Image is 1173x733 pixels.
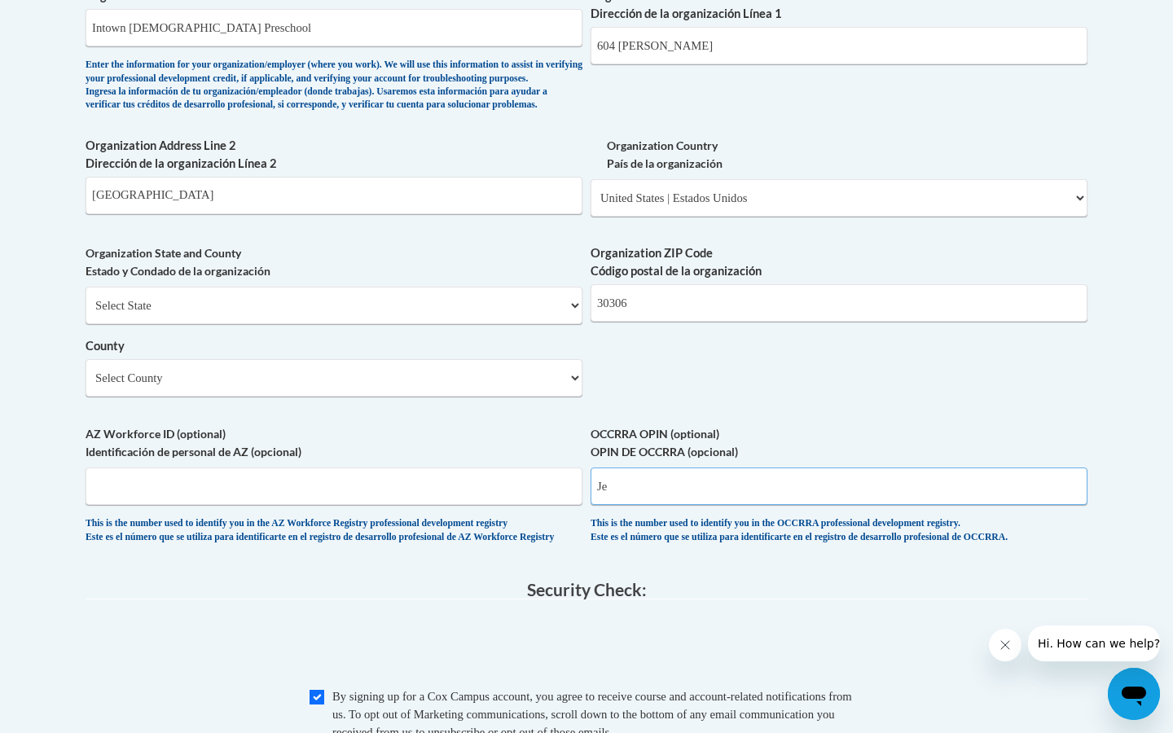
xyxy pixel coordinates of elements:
iframe: Button to launch messaging window [1108,668,1160,720]
label: Organization Address Line 2 Dirección de la organización Línea 2 [86,137,582,173]
label: Organization Country País de la organización [591,137,1087,173]
label: County [86,337,582,355]
iframe: Close message [989,629,1021,661]
div: This is the number used to identify you in the AZ Workforce Registry professional development reg... [86,517,582,544]
iframe: reCAPTCHA [463,616,710,679]
input: Metadata input [591,284,1087,322]
input: Metadata input [591,27,1087,64]
span: Security Check: [527,579,647,599]
label: Organization ZIP Code Código postal de la organización [591,244,1087,280]
div: Enter the information for your organization/employer (where you work). We will use this informati... [86,59,582,112]
iframe: Message from company [1028,625,1160,661]
input: Metadata input [86,177,582,214]
input: Metadata input [86,9,582,46]
label: Organization State and County Estado y Condado de la organización [86,244,582,280]
div: This is the number used to identify you in the OCCRRA professional development registry. Este es ... [591,517,1087,544]
label: AZ Workforce ID (optional) Identificación de personal de AZ (opcional) [86,425,582,461]
label: OCCRRA OPIN (optional) OPIN DE OCCRRA (opcional) [591,425,1087,461]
